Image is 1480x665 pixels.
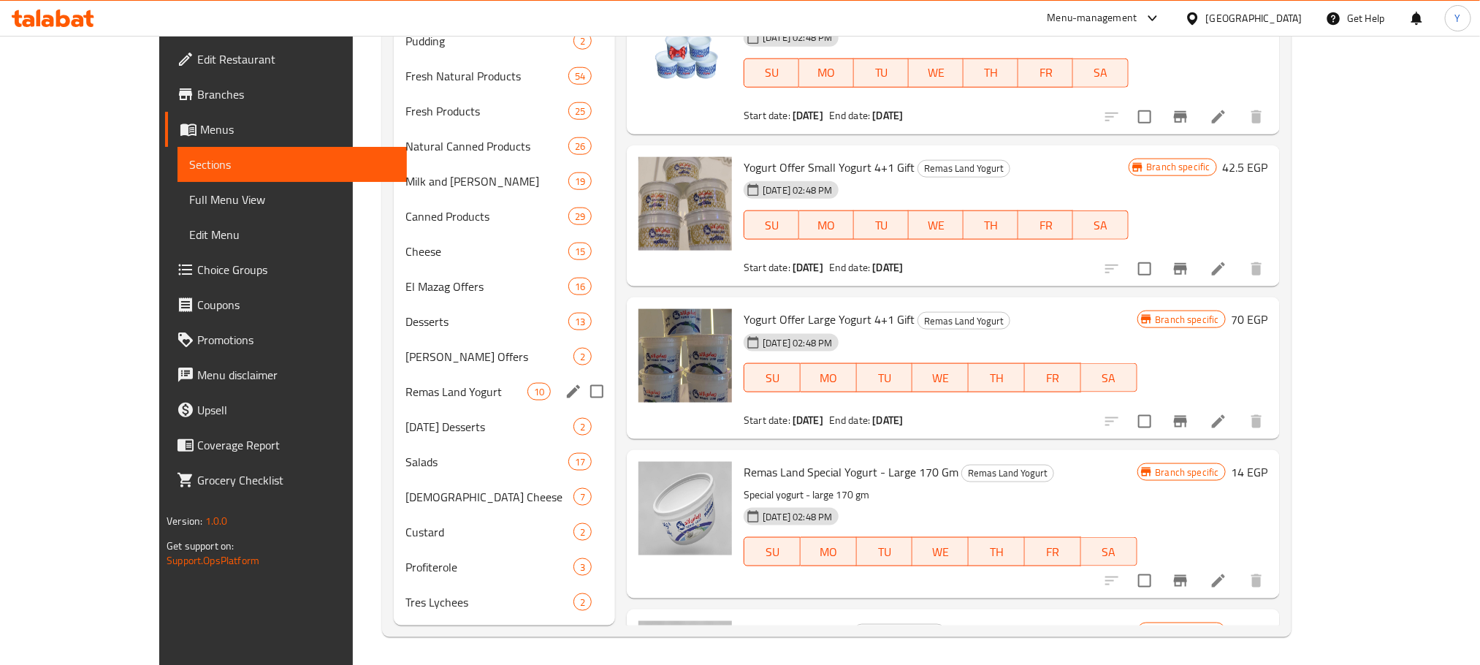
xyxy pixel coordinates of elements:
a: Menus [165,112,406,147]
span: Menu disclaimer [197,366,394,384]
button: SU [744,537,801,566]
div: [GEOGRAPHIC_DATA] [1206,10,1302,26]
div: Salads17 [394,444,615,479]
div: items [568,208,592,225]
span: Branch specific [1150,313,1225,327]
h6: 12 EGP [1232,621,1268,642]
span: WE [915,62,958,83]
b: [DATE] [793,411,823,430]
button: MO [801,363,857,392]
span: Y [1455,10,1461,26]
div: items [568,313,592,330]
button: SU [744,363,801,392]
div: items [568,137,592,155]
div: Pudding2 [394,23,615,58]
b: [DATE] [873,106,904,125]
span: 2 [574,420,591,434]
span: 19 [569,175,591,189]
span: TU [863,541,907,563]
span: SU [750,215,793,236]
span: FR [1024,215,1067,236]
div: Remas Land Yogurt [853,624,946,642]
button: SA [1081,537,1137,566]
a: Upsell [165,392,406,427]
div: [DEMOGRAPHIC_DATA] Cheese7 [394,479,615,514]
span: Edit Restaurant [197,50,394,68]
span: SU [750,62,793,83]
span: 15 [569,245,591,259]
span: FR [1024,62,1067,83]
div: Remas Land Yogurt [918,312,1010,330]
div: items [568,243,592,260]
span: Remas Land Yogurt [918,313,1010,330]
p: Special yogurt - large 170 gm [744,486,1137,504]
span: TU [860,215,903,236]
div: items [573,558,592,576]
a: Coupons [165,287,406,322]
div: [PERSON_NAME] Offers2 [394,339,615,374]
a: Coverage Report [165,427,406,463]
button: WE [909,58,964,88]
span: Coupons [197,296,394,313]
span: Grocery Checklist [197,471,394,489]
div: Natural Canned Products [405,137,568,155]
button: Branch-specific-item [1163,251,1198,286]
button: TH [969,537,1025,566]
div: El Mazag Offers16 [394,269,615,304]
span: 2 [574,525,591,539]
span: SA [1079,215,1122,236]
button: TH [964,210,1018,240]
h6: 42.5 EGP [1223,157,1268,178]
button: delete [1239,99,1274,134]
span: Start date: [744,411,790,430]
div: Cheese15 [394,234,615,269]
div: Tres Lychees [405,593,573,611]
a: Edit menu item [1210,413,1227,430]
span: 25 [569,104,591,118]
span: FR [1031,368,1075,389]
span: [DEMOGRAPHIC_DATA] Cheese [405,488,573,506]
div: Remas Land Yogurt [918,160,1010,178]
span: Cheese [405,243,568,260]
span: [PERSON_NAME] Offers [405,348,573,365]
span: [DATE] 02:48 PM [757,510,838,524]
img: Yogurt Offer Small Yogurt 4+1 Gift [638,157,732,251]
span: [DATE] 02:48 PM [757,336,838,350]
span: SA [1087,368,1132,389]
div: items [573,593,592,611]
span: Fresh Natural Products [405,67,568,85]
div: items [573,418,592,436]
img: Remas Land Special Yogurt - Large 170 Gm [638,462,732,555]
a: Full Menu View [178,182,406,217]
button: SA [1073,210,1128,240]
span: Pudding [405,32,573,50]
span: TH [974,368,1019,389]
a: Grocery Checklist [165,463,406,498]
div: Syrian Cheese [405,488,573,506]
button: FR [1018,58,1073,88]
img: Yogurt Offer Large Yogurt 4+1 Gift [638,309,732,403]
span: SA [1087,541,1132,563]
div: Natural Canned Products26 [394,129,615,164]
span: El Mazag Offers [405,278,568,295]
span: 3 [574,560,591,574]
span: 17 [569,455,591,469]
button: MO [801,537,857,566]
div: Fresh Natural Products54 [394,58,615,94]
span: Select to update [1129,102,1160,132]
button: TU [854,210,909,240]
span: Edit Menu [189,226,394,243]
div: Desserts13 [394,304,615,339]
span: SA [1079,62,1122,83]
div: Fresh Products25 [394,94,615,129]
button: Branch-specific-item [1163,563,1198,598]
span: Canned Products [405,208,568,225]
button: MO [799,210,854,240]
div: Ramadan Desserts [405,418,573,436]
button: SA [1073,58,1128,88]
a: Menu disclaimer [165,357,406,392]
div: items [568,102,592,120]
